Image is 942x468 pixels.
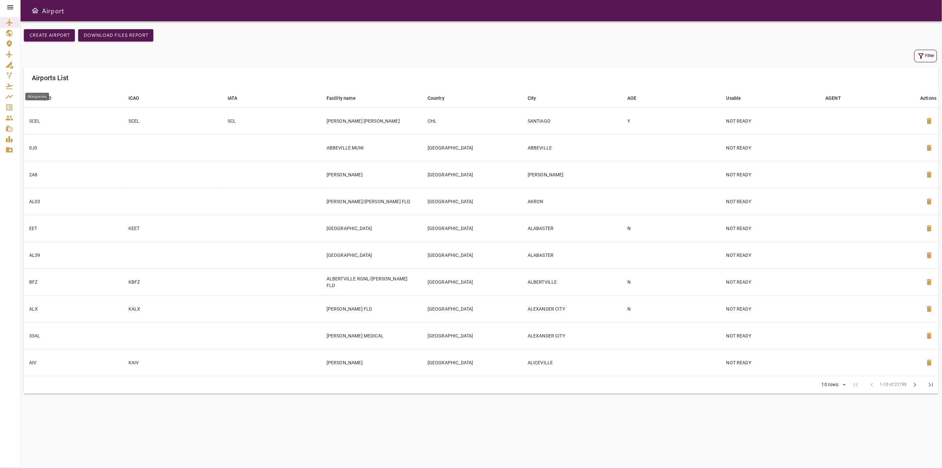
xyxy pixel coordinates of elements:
[726,359,815,366] p: NOT READY
[228,94,246,102] span: IATA
[726,94,750,102] span: Usable
[42,5,64,16] h6: Airport
[321,322,422,349] td: [PERSON_NAME] MEDICAL
[921,140,937,156] button: Delete Airport
[222,107,321,134] td: SCL
[24,188,123,215] td: AL03
[528,94,536,102] div: City
[428,94,445,102] div: Country
[428,94,453,102] span: Country
[321,242,422,268] td: [GEOGRAPHIC_DATA]
[921,301,937,317] button: Delete Airport
[925,332,933,340] span: delete
[321,134,422,161] td: ABBEVILLE MUNI
[123,107,222,134] td: SCEL
[925,251,933,259] span: delete
[921,328,937,344] button: Delete Airport
[864,377,880,393] span: Previous Page
[123,215,222,242] td: KEET
[911,381,919,389] span: chevron_right
[921,247,937,263] button: Delete Airport
[123,349,222,376] td: KAIV
[24,107,123,134] td: SCEL
[921,113,937,129] button: Delete Airport
[422,242,522,268] td: [GEOGRAPHIC_DATA]
[522,242,622,268] td: ALABASTER
[327,94,356,102] div: Facility name
[522,295,622,322] td: ALEXANDER CITY
[321,107,422,134] td: [PERSON_NAME] [PERSON_NAME]
[78,29,153,41] button: Download Files Report
[923,377,939,393] span: Last Page
[726,145,815,151] p: NOT READY
[422,268,522,295] td: [GEOGRAPHIC_DATA]
[848,377,864,393] span: First Page
[925,198,933,205] span: delete
[321,215,422,242] td: [GEOGRAPHIC_DATA]
[622,215,721,242] td: N
[522,107,622,134] td: SANTIAGO
[817,380,848,390] div: 10 rows
[422,107,522,134] td: CHL
[880,381,907,388] span: 1-10 of 21799
[726,332,815,339] p: NOT READY
[24,268,123,295] td: BFZ
[522,134,622,161] td: ABBEVILLE
[914,50,937,62] button: Filter
[925,278,933,286] span: delete
[622,107,721,134] td: Y
[622,295,721,322] td: N
[921,194,937,209] button: Delete Airport
[129,94,139,102] div: ICAO
[921,167,937,183] button: Delete Airport
[129,94,148,102] span: ICAO
[627,94,636,102] div: AOE
[321,268,422,295] td: ALBERTVILLE RGNL/[PERSON_NAME] FLD
[422,134,522,161] td: [GEOGRAPHIC_DATA]
[422,349,522,376] td: [GEOGRAPHIC_DATA]
[28,4,42,17] button: Open drawer
[32,73,69,83] h6: Airports List
[921,355,937,371] button: Delete Airport
[24,295,123,322] td: ALX
[24,215,123,242] td: EET
[726,118,815,124] p: NOT READY
[422,322,522,349] td: [GEOGRAPHIC_DATA]
[522,188,622,215] td: AKRON
[321,349,422,376] td: [PERSON_NAME]
[825,94,841,102] div: AGENT
[921,274,937,290] button: Delete Airport
[228,94,237,102] div: IATA
[522,215,622,242] td: ALABASTER
[528,94,545,102] span: City
[522,268,622,295] td: ALBERTVILLE
[925,224,933,232] span: delete
[24,322,123,349] td: 33AL
[321,295,422,322] td: [PERSON_NAME] FLD
[123,268,222,295] td: KBFZ
[627,94,645,102] span: AOE
[622,268,721,295] td: N
[925,144,933,152] span: delete
[825,94,850,102] span: AGENT
[25,93,49,100] div: Waypoints
[925,171,933,179] span: delete
[726,252,815,259] p: NOT READY
[726,306,815,312] p: NOT READY
[925,359,933,367] span: delete
[422,295,522,322] td: [GEOGRAPHIC_DATA]
[522,322,622,349] td: ALEXANDER CITY
[422,215,522,242] td: [GEOGRAPHIC_DATA]
[726,94,741,102] div: Usable
[422,188,522,215] td: [GEOGRAPHIC_DATA]
[927,381,935,389] span: last_page
[726,198,815,205] p: NOT READY
[925,117,933,125] span: delete
[24,242,123,268] td: AL39
[321,188,422,215] td: [PERSON_NAME]/[PERSON_NAME] FLD
[422,161,522,188] td: [GEOGRAPHIC_DATA]
[24,349,123,376] td: AIV
[907,377,923,393] span: Next Page
[726,171,815,178] p: NOT READY
[522,161,622,188] td: [PERSON_NAME]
